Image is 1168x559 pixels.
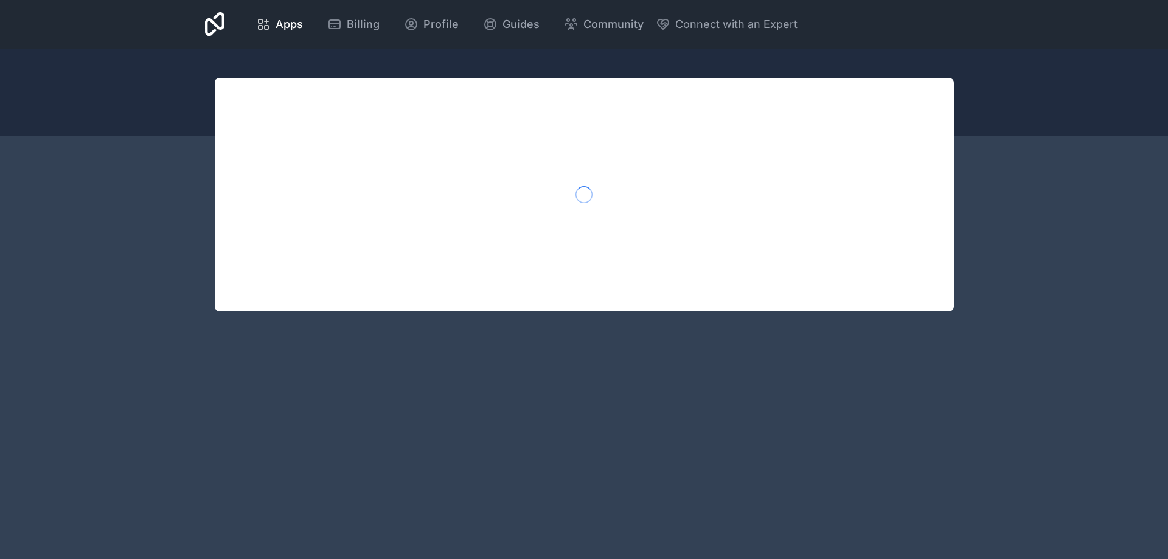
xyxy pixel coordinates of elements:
span: Connect with an Expert [675,16,798,33]
a: Community [554,11,653,38]
a: Profile [394,11,468,38]
span: Guides [502,16,540,33]
span: Billing [347,16,380,33]
button: Connect with an Expert [656,16,798,33]
a: Guides [473,11,549,38]
a: Apps [246,11,313,38]
span: Profile [423,16,459,33]
span: Community [583,16,644,33]
span: Apps [276,16,303,33]
a: Billing [318,11,389,38]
